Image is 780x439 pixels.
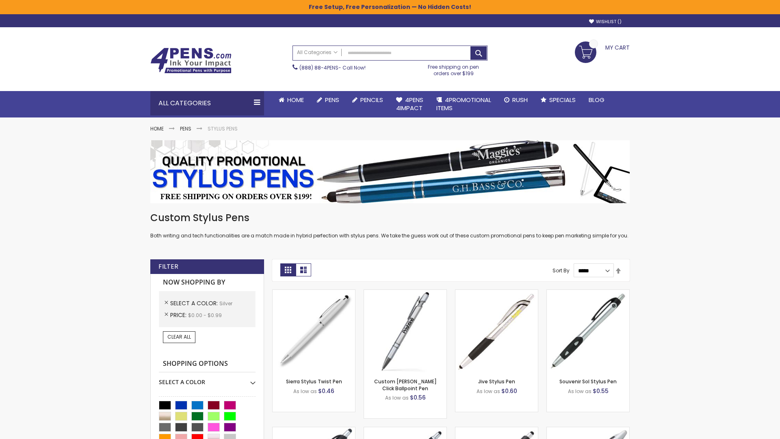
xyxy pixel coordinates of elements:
[385,394,409,401] span: As low as
[364,427,446,434] a: Epiphany Stylus Pens-Silver
[410,393,426,402] span: $0.56
[159,372,256,386] div: Select A Color
[293,388,317,395] span: As low as
[299,64,338,71] a: (888) 88-4PENS
[310,91,346,109] a: Pens
[286,378,342,385] a: Sierra Stylus Twist Pen
[159,355,256,373] strong: Shopping Options
[167,333,191,340] span: Clear All
[150,211,630,224] h1: Custom Stylus Pens
[374,378,437,391] a: Custom [PERSON_NAME] Click Ballpoint Pen
[430,91,498,117] a: 4PROMOTIONALITEMS
[273,290,355,372] img: Stypen-35-Silver
[299,64,366,71] span: - Call Now!
[158,262,178,271] strong: Filter
[360,96,383,104] span: Pencils
[549,96,576,104] span: Specials
[297,49,338,56] span: All Categories
[287,96,304,104] span: Home
[436,96,491,112] span: 4PROMOTIONAL ITEMS
[420,61,488,77] div: Free shipping on pen orders over $199
[150,125,164,132] a: Home
[346,91,390,109] a: Pencils
[477,388,500,395] span: As low as
[280,263,296,276] strong: Grid
[512,96,528,104] span: Rush
[589,19,622,25] a: Wishlist
[547,427,629,434] a: Twist Highlighter-Pen Stylus Combo-Silver
[293,46,342,59] a: All Categories
[547,290,629,372] img: Souvenir Sol Stylus Pen-Silver
[325,96,339,104] span: Pens
[188,312,222,319] span: $0.00 - $0.99
[364,289,446,296] a: Custom Alex II Click Ballpoint Pen-Silver
[568,388,591,395] span: As low as
[589,96,604,104] span: Blog
[159,274,256,291] strong: Now Shopping by
[273,427,355,434] a: React Stylus Grip Pen-Silver
[396,96,423,112] span: 4Pens 4impact
[364,290,446,372] img: Custom Alex II Click Ballpoint Pen-Silver
[455,290,538,372] img: Jive Stylus Pen-Silver
[150,211,630,239] div: Both writing and tech functionalities are a match made in hybrid perfection with stylus pens. We ...
[559,378,617,385] a: Souvenir Sol Stylus Pen
[455,427,538,434] a: Souvenir® Emblem Stylus Pen-Silver
[498,91,534,109] a: Rush
[150,48,232,74] img: 4Pens Custom Pens and Promotional Products
[273,289,355,296] a: Stypen-35-Silver
[208,125,238,132] strong: Stylus Pens
[501,387,517,395] span: $0.60
[478,378,515,385] a: Jive Stylus Pen
[534,91,582,109] a: Specials
[150,140,630,203] img: Stylus Pens
[593,387,609,395] span: $0.55
[170,299,219,307] span: Select A Color
[552,267,570,274] label: Sort By
[180,125,191,132] a: Pens
[272,91,310,109] a: Home
[455,289,538,296] a: Jive Stylus Pen-Silver
[318,387,334,395] span: $0.46
[582,91,611,109] a: Blog
[219,300,232,307] span: Silver
[170,311,188,319] span: Price
[547,289,629,296] a: Souvenir Sol Stylus Pen-Silver
[163,331,195,343] a: Clear All
[150,91,264,115] div: All Categories
[390,91,430,117] a: 4Pens4impact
